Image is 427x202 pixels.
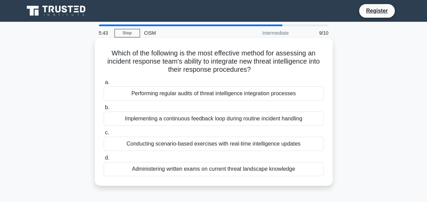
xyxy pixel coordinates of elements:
div: Conducting scenario-based exercises with real-time intelligence updates [104,137,324,151]
div: Implementing a continuous feedback loop during routine incident handling [104,112,324,126]
span: b. [105,104,109,110]
span: c. [105,130,109,135]
div: 9/10 [293,26,333,40]
div: Intermediate [233,26,293,40]
span: d. [105,155,109,161]
div: Administering written exams on current threat landscape knowledge [104,162,324,176]
a: Register [362,6,392,15]
div: CISM [140,26,233,40]
div: Performing regular audits of threat intelligence integration processes [104,86,324,101]
span: a. [105,79,109,85]
h5: Which of the following is the most effective method for assessing an incident response team's abi... [103,49,324,74]
a: Stop [114,29,140,37]
div: 5:43 [95,26,114,40]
